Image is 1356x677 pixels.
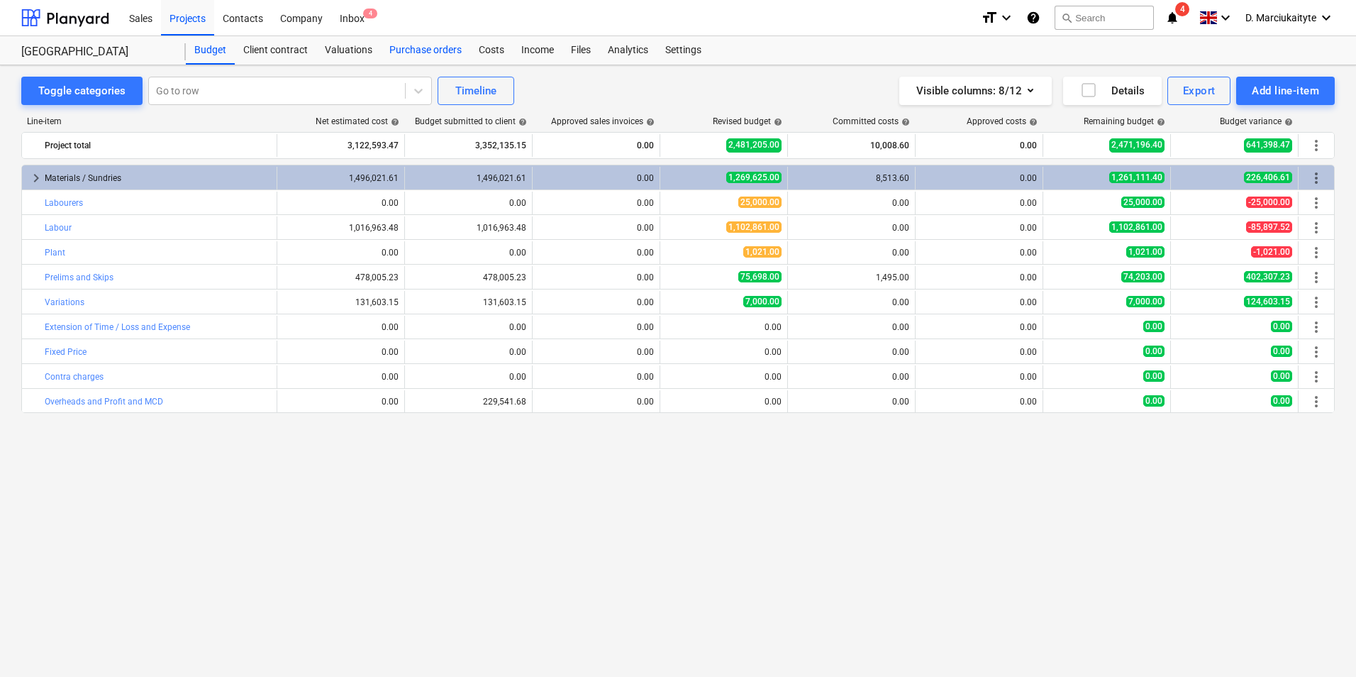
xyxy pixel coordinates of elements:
div: 0.00 [921,297,1037,307]
div: 0.00 [283,347,399,357]
span: More actions [1308,244,1325,261]
div: 1,495.00 [794,273,909,282]
a: Valuations [316,36,381,65]
a: Prelims and Skips [45,273,113,282]
div: 0.00 [538,223,654,233]
span: 4 [1175,2,1189,16]
div: 3,352,135.15 [411,134,526,157]
div: 0.00 [538,347,654,357]
div: Budget variance [1220,116,1293,126]
span: 1,261,111.40 [1109,172,1165,183]
div: Committed costs [833,116,910,126]
span: More actions [1308,194,1325,211]
div: 0.00 [666,322,782,332]
span: help [388,118,399,126]
div: 0.00 [794,198,909,208]
div: 0.00 [921,372,1037,382]
span: 0.00 [1143,395,1165,407]
span: -25,000.00 [1246,197,1292,208]
div: Add line-item [1252,82,1319,100]
div: 1,016,963.48 [411,223,526,233]
span: More actions [1308,294,1325,311]
div: Budget submitted to client [415,116,527,126]
span: 1,102,861.00 [726,221,782,233]
span: help [771,118,782,126]
span: More actions [1308,137,1325,154]
div: 0.00 [538,322,654,332]
a: Labour [45,223,72,233]
div: 1,016,963.48 [283,223,399,233]
div: Settings [657,36,710,65]
button: Timeline [438,77,514,105]
span: 0.00 [1271,346,1292,357]
span: 0.00 [1271,321,1292,332]
span: More actions [1308,269,1325,286]
div: 0.00 [411,347,526,357]
span: More actions [1308,368,1325,385]
span: 0.00 [1271,370,1292,382]
div: 131,603.15 [283,297,399,307]
span: help [1026,118,1038,126]
div: 0.00 [921,248,1037,258]
div: 0.00 [411,322,526,332]
div: [GEOGRAPHIC_DATA] [21,45,169,60]
a: Extension of Time / Loss and Expense [45,322,190,332]
span: -85,897.52 [1246,221,1292,233]
span: keyboard_arrow_right [28,170,45,187]
div: 1,496,021.61 [411,173,526,183]
div: Purchase orders [381,36,470,65]
a: Costs [470,36,513,65]
div: 0.00 [921,273,1037,282]
a: Budget [186,36,235,65]
div: 0.00 [538,372,654,382]
span: help [516,118,527,126]
div: 0.00 [411,372,526,382]
span: 402,307.23 [1244,271,1292,282]
span: 226,406.61 [1244,172,1292,183]
span: 75,698.00 [738,271,782,282]
div: 0.00 [794,372,909,382]
div: 0.00 [411,198,526,208]
button: Export [1167,77,1231,105]
div: Net estimated cost [316,116,399,126]
span: 641,398.47 [1244,138,1292,152]
div: 0.00 [921,223,1037,233]
i: Knowledge base [1026,9,1040,26]
div: Project total [45,134,271,157]
span: search [1061,12,1072,23]
div: 0.00 [794,397,909,407]
div: 0.00 [538,134,654,157]
div: 3,122,593.47 [283,134,399,157]
div: 0.00 [283,372,399,382]
div: 0.00 [538,173,654,183]
i: keyboard_arrow_down [1318,9,1335,26]
div: Files [562,36,599,65]
div: 1,496,021.61 [283,173,399,183]
span: 25,000.00 [738,197,782,208]
div: Approved sales invoices [551,116,655,126]
a: Overheads and Profit and MCD [45,397,163,407]
div: Income [513,36,562,65]
a: Client contract [235,36,316,65]
i: keyboard_arrow_down [1217,9,1234,26]
div: Revised budget [713,116,782,126]
span: More actions [1308,219,1325,236]
span: 25,000.00 [1121,197,1165,208]
div: 0.00 [283,397,399,407]
div: Line-item [21,116,278,126]
span: More actions [1308,319,1325,336]
a: Labourers [45,198,83,208]
span: 74,203.00 [1121,271,1165,282]
div: 0.00 [666,397,782,407]
span: 0.00 [1143,346,1165,357]
a: Analytics [599,36,657,65]
div: 478,005.23 [411,273,526,282]
div: 0.00 [921,322,1037,332]
span: help [1154,118,1165,126]
span: 0.00 [1143,321,1165,332]
i: notifications [1165,9,1179,26]
span: -1,021.00 [1251,246,1292,258]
